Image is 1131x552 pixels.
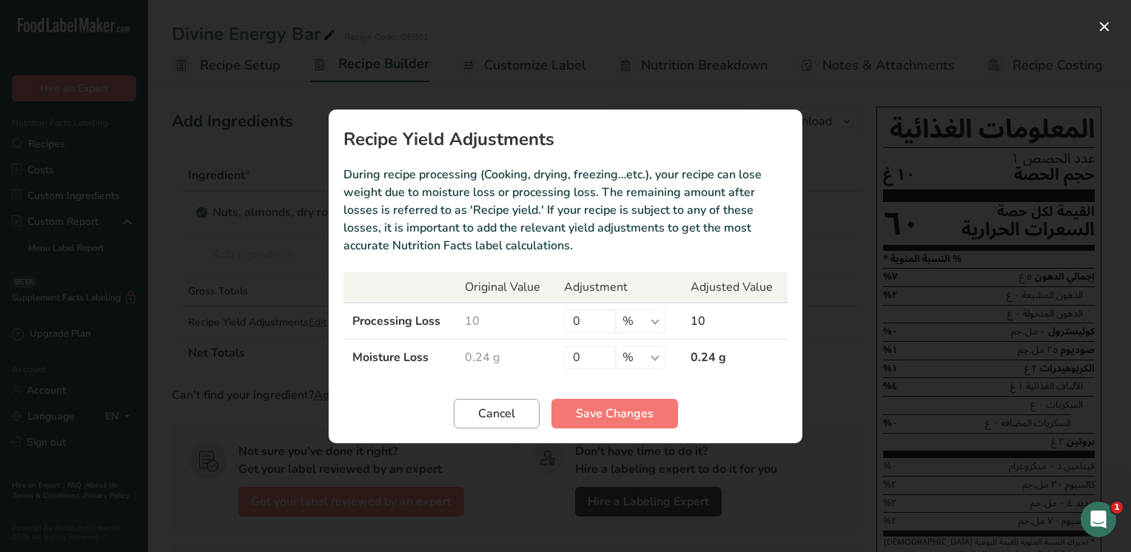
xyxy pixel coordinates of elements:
[343,166,788,255] p: During recipe processing (Cooking, drying, freezing…etc.), your recipe can lose weight due to moi...
[1111,502,1123,514] span: 1
[456,303,555,340] td: 10
[551,399,678,428] button: Save Changes
[555,272,682,303] th: Adjustment
[343,130,788,148] h1: Recipe Yield Adjustments
[456,272,555,303] th: Original Value
[682,272,788,303] th: Adjusted Value
[478,405,515,423] span: Cancel
[456,339,555,375] td: 0.24 g
[343,303,456,340] td: Processing Loss
[682,303,788,340] td: 10
[576,405,654,423] span: Save Changes
[1081,502,1116,537] iframe: Intercom live chat
[343,339,456,375] td: Moisture Loss
[454,399,540,428] button: Cancel
[682,339,788,375] td: 0.24 g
